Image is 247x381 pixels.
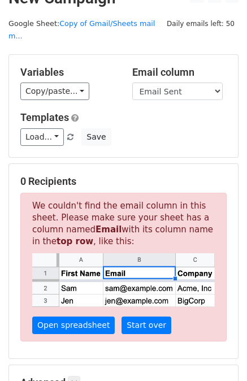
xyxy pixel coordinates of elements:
h5: Variables [20,66,115,79]
a: Start over [122,317,171,334]
a: Templates [20,111,69,123]
strong: top row [57,236,93,246]
p: We couldn't find the email column in this sheet. Please make sure your sheet has a column named w... [20,193,227,341]
a: Load... [20,128,64,146]
iframe: Chat Widget [190,327,247,381]
small: Google Sheet: [8,19,155,41]
strong: Email [96,224,122,235]
a: Daily emails left: 50 [163,19,239,28]
img: google_sheets_email_column-fe0440d1484b1afe603fdd0efe349d91248b687ca341fa437c667602712cb9b1.png [32,253,215,306]
button: Save [81,128,111,146]
span: Daily emails left: 50 [163,18,239,30]
h5: 0 Recipients [20,175,227,188]
a: Open spreadsheet [32,317,115,334]
h5: Email column [132,66,227,79]
a: Copy of Gmail/Sheets mail m... [8,19,155,41]
a: Copy/paste... [20,83,89,100]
